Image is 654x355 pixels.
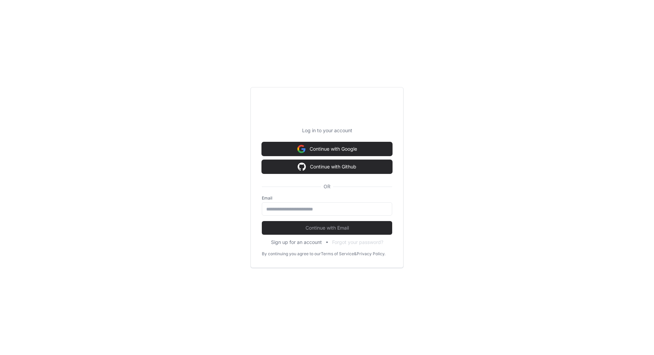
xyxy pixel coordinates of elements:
button: Forgot your password? [332,239,383,246]
img: Sign in with google [297,142,305,156]
img: Sign in with google [298,160,306,174]
span: OR [321,183,333,190]
button: Sign up for an account [271,239,322,246]
div: & [354,251,357,257]
a: Privacy Policy. [357,251,385,257]
span: Continue with Email [262,224,392,231]
button: Continue with Github [262,160,392,174]
p: Log in to your account [262,127,392,134]
button: Continue with Google [262,142,392,156]
label: Email [262,195,392,201]
div: By continuing you agree to our [262,251,321,257]
button: Continue with Email [262,221,392,235]
a: Terms of Service [321,251,354,257]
